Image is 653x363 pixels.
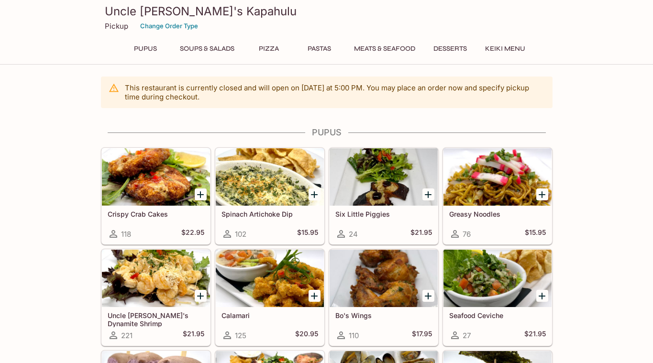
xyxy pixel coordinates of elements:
[349,42,421,55] button: Meats & Seafood
[443,148,552,206] div: Greasy Noodles
[524,330,546,341] h5: $21.95
[443,148,552,244] a: Greasy Noodles76$15.95
[101,127,553,138] h4: Pupus
[216,148,324,206] div: Spinach Artichoke Dip
[105,22,128,31] p: Pickup
[121,331,133,340] span: 221
[329,148,438,244] a: Six Little Piggies24$21.95
[297,228,318,240] h5: $15.95
[121,230,131,239] span: 118
[136,19,202,33] button: Change Order Type
[536,188,548,200] button: Add Greasy Noodles
[101,148,210,244] a: Crispy Crab Cakes118$22.95
[309,188,321,200] button: Add Spinach Artichoke Dip
[428,42,472,55] button: Desserts
[215,148,324,244] a: Spinach Artichoke Dip102$15.95
[335,210,432,218] h5: Six Little Piggies
[105,4,549,19] h3: Uncle [PERSON_NAME]'s Kapahulu
[235,230,246,239] span: 102
[525,228,546,240] h5: $15.95
[102,148,210,206] div: Crispy Crab Cakes
[463,331,471,340] span: 27
[108,210,204,218] h5: Crispy Crab Cakes
[463,230,471,239] span: 76
[221,210,318,218] h5: Spinach Artichoke Dip
[412,330,432,341] h5: $17.95
[183,330,204,341] h5: $21.95
[101,249,210,346] a: Uncle [PERSON_NAME]'s Dynamite Shrimp221$21.95
[449,210,546,218] h5: Greasy Noodles
[221,311,318,319] h5: Calamari
[349,331,359,340] span: 110
[536,290,548,302] button: Add Seafood Ceviche
[298,42,341,55] button: Pastas
[124,42,167,55] button: Pupus
[329,249,438,346] a: Bo's Wings110$17.95
[181,228,204,240] h5: $22.95
[215,249,324,346] a: Calamari125$20.95
[247,42,290,55] button: Pizza
[330,250,438,307] div: Bo's Wings
[422,290,434,302] button: Add Bo's Wings
[102,250,210,307] div: Uncle Bo's Dynamite Shrimp
[175,42,240,55] button: Soups & Salads
[195,188,207,200] button: Add Crispy Crab Cakes
[422,188,434,200] button: Add Six Little Piggies
[108,311,204,327] h5: Uncle [PERSON_NAME]'s Dynamite Shrimp
[449,311,546,319] h5: Seafood Ceviche
[195,290,207,302] button: Add Uncle Bo's Dynamite Shrimp
[309,290,321,302] button: Add Calamari
[335,311,432,319] h5: Bo's Wings
[125,83,545,101] p: This restaurant is currently closed and will open on [DATE] at 5:00 PM . You may place an order n...
[216,250,324,307] div: Calamari
[410,228,432,240] h5: $21.95
[330,148,438,206] div: Six Little Piggies
[349,230,358,239] span: 24
[480,42,531,55] button: Keiki Menu
[443,249,552,346] a: Seafood Ceviche27$21.95
[443,250,552,307] div: Seafood Ceviche
[295,330,318,341] h5: $20.95
[235,331,246,340] span: 125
